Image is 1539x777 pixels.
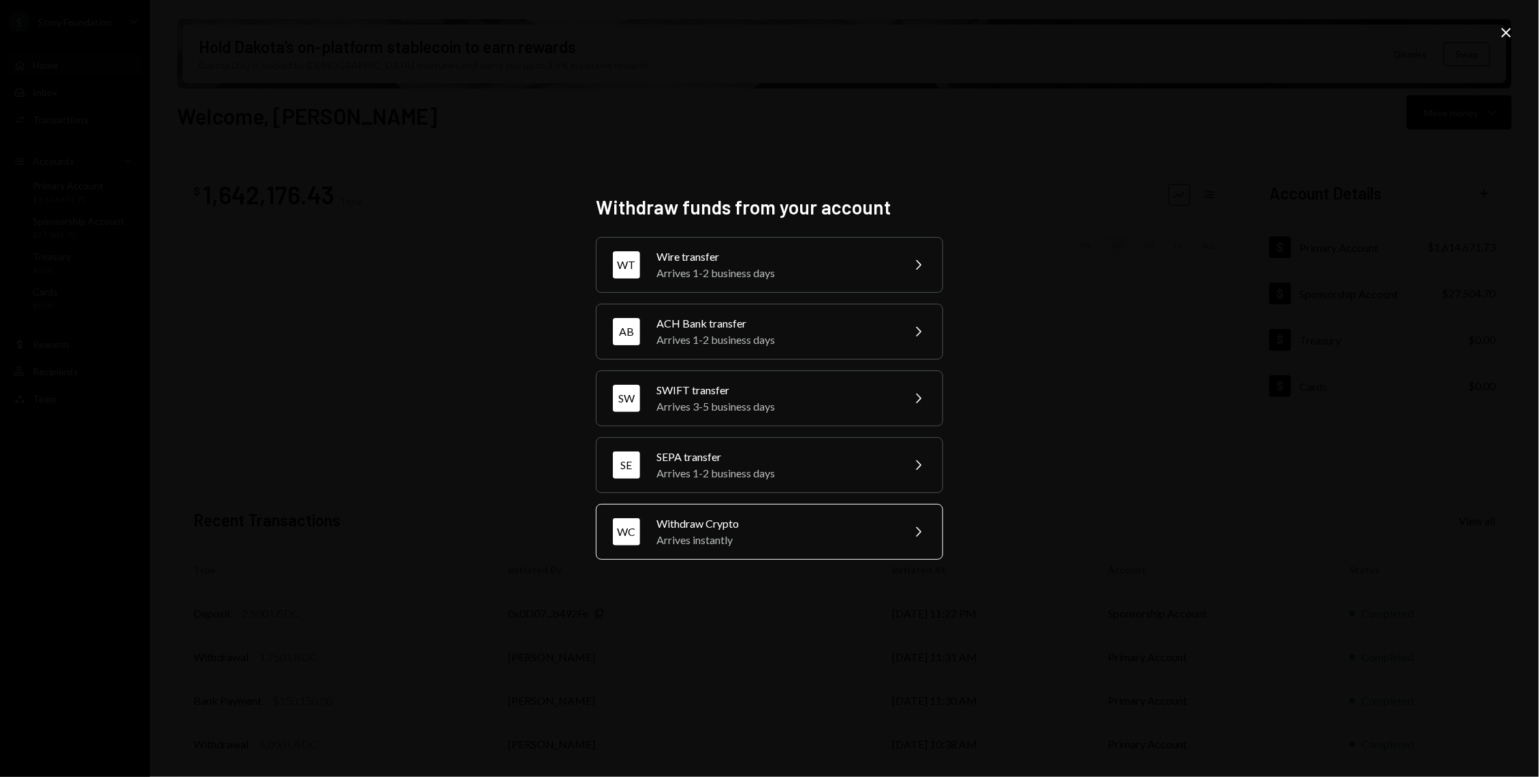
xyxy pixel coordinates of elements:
div: WC [613,518,640,545]
div: Arrives 3-5 business days [656,398,893,415]
div: AB [613,318,640,345]
div: Arrives instantly [656,532,893,548]
div: SW [613,385,640,412]
button: SWSWIFT transferArrives 3-5 business days [596,370,943,426]
div: WT [613,251,640,279]
div: ACH Bank transfer [656,315,893,332]
h2: Withdraw funds from your account [596,194,943,221]
div: SE [613,451,640,479]
div: Arrives 1-2 business days [656,465,893,481]
button: SESEPA transferArrives 1-2 business days [596,437,943,493]
div: Withdraw Crypto [656,516,893,532]
div: Wire transfer [656,249,893,265]
div: SEPA transfer [656,449,893,465]
button: ABACH Bank transferArrives 1-2 business days [596,304,943,360]
div: Arrives 1-2 business days [656,332,893,348]
button: WCWithdraw CryptoArrives instantly [596,504,943,560]
div: SWIFT transfer [656,382,893,398]
button: WTWire transferArrives 1-2 business days [596,237,943,293]
div: Arrives 1-2 business days [656,265,893,281]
